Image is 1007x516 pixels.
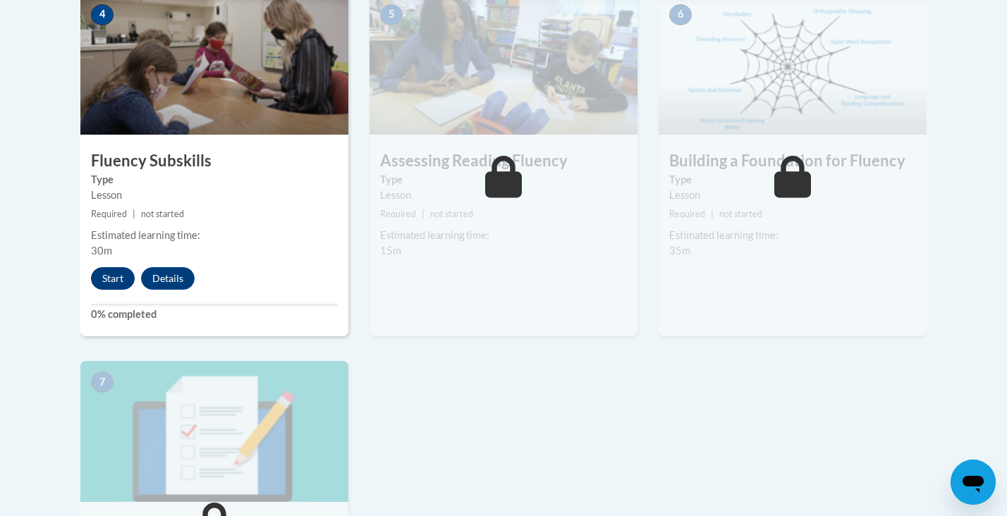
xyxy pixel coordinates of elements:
[91,228,338,243] div: Estimated learning time:
[80,150,348,172] h3: Fluency Subskills
[133,209,135,219] span: |
[659,150,927,172] h3: Building a Foundation for Fluency
[380,209,416,219] span: Required
[91,172,338,188] label: Type
[91,267,135,290] button: Start
[91,4,114,25] span: 4
[380,188,627,203] div: Lesson
[669,172,916,188] label: Type
[669,245,690,257] span: 35m
[430,209,473,219] span: not started
[422,209,425,219] span: |
[141,209,184,219] span: not started
[380,4,403,25] span: 5
[91,245,112,257] span: 30m
[91,188,338,203] div: Lesson
[380,245,401,257] span: 15m
[719,209,762,219] span: not started
[669,4,692,25] span: 6
[669,209,705,219] span: Required
[80,361,348,502] img: Course Image
[91,209,127,219] span: Required
[951,460,996,505] iframe: Button to launch messaging window
[91,371,114,393] span: 7
[380,172,627,188] label: Type
[141,267,195,290] button: Details
[669,228,916,243] div: Estimated learning time:
[711,209,714,219] span: |
[669,188,916,203] div: Lesson
[370,150,637,172] h3: Assessing Reading Fluency
[91,307,338,322] label: 0% completed
[380,228,627,243] div: Estimated learning time:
